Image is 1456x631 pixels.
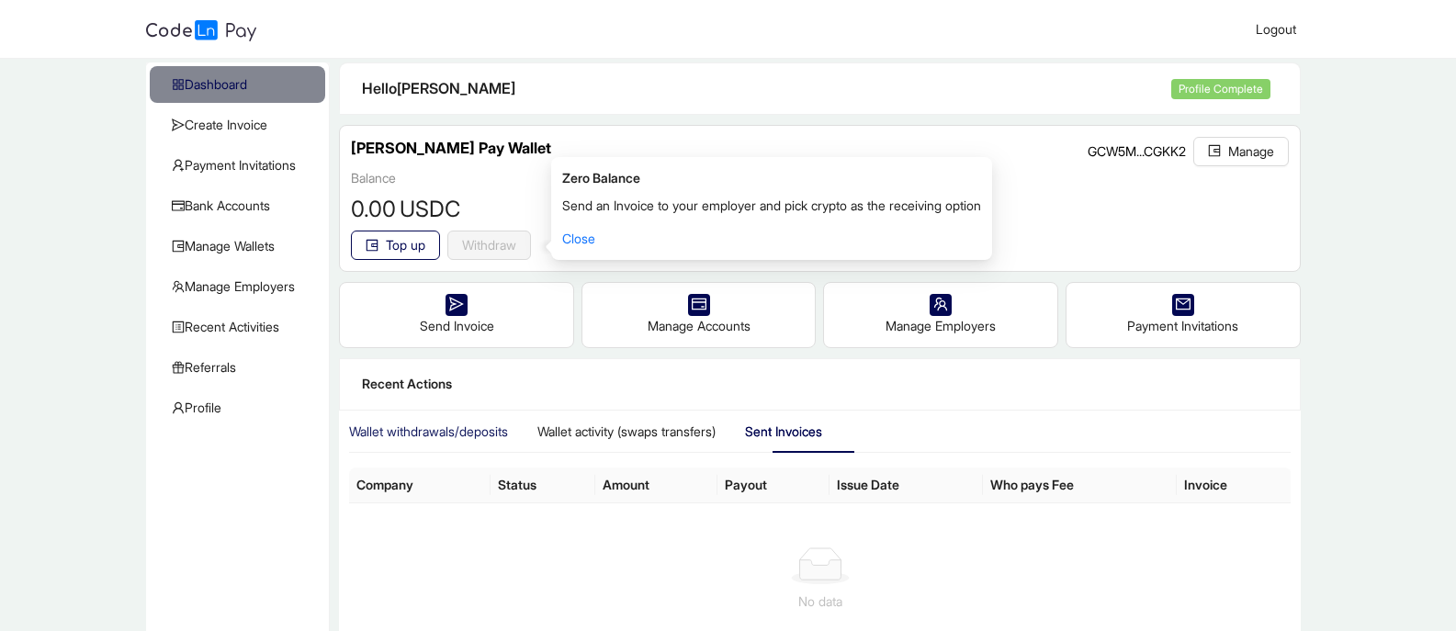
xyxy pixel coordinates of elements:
[983,468,1178,503] th: Who pays Fee
[364,196,396,222] span: .00
[349,422,508,442] div: Wallet withdrawals/deposits
[362,77,1171,100] div: Hello
[692,297,706,311] span: credit-card
[562,196,981,216] p: Send an Invoice to your employer and pick crypto as the receiving option
[146,20,256,41] img: logo
[351,137,551,161] h3: [PERSON_NAME] Pay Wallet
[824,283,1057,347] div: Manage Employers
[172,240,185,253] span: wallet
[351,168,460,188] div: Balance
[537,422,716,442] div: Wallet activity (swaps transfers)
[1176,297,1191,311] span: mail
[371,592,1270,612] p: No data
[172,66,310,103] span: Dashboard
[351,196,364,222] span: 0
[172,309,310,345] span: Recent Activities
[1171,78,1278,99] a: Profile Complete
[1193,137,1289,166] button: walletManage
[172,187,310,224] span: Bank Accounts
[386,235,425,255] span: Top up
[172,321,185,333] span: profile
[1193,143,1289,159] a: walletManage
[172,361,185,374] span: gift
[830,468,982,503] th: Issue Date
[172,159,185,172] span: user-add
[1228,141,1274,162] span: Manage
[172,268,310,305] span: Manage Employers
[1088,143,1186,159] span: GCW5M...CGKK2
[172,147,310,184] span: Payment Invitations
[745,422,822,442] div: Sent Invoices
[397,79,515,97] span: [PERSON_NAME]
[349,468,491,503] th: Company
[717,468,830,503] th: Payout
[172,280,185,293] span: team
[362,374,1278,394] div: Recent Actions
[172,199,185,212] span: credit-card
[491,468,596,503] th: Status
[172,349,310,386] span: Referrals
[400,192,460,227] span: USDC
[595,468,717,503] th: Amount
[1208,144,1221,157] span: wallet
[1177,468,1292,503] th: Invoice
[1067,283,1300,347] div: Payment Invitations
[172,401,185,414] span: user
[1256,21,1296,37] span: Logout
[172,228,310,265] span: Manage Wallets
[562,231,595,246] a: Close
[172,78,185,91] span: appstore
[1171,79,1270,99] span: Profile Complete
[172,107,310,143] span: Create Invoice
[172,118,185,131] span: send
[172,389,310,426] span: Profile
[366,239,378,252] span: wallet
[340,283,573,347] div: Send Invoice
[351,231,440,260] button: walletTop up
[562,168,981,188] div: Zero Balance
[933,297,948,311] span: team
[582,283,816,347] div: Manage Accounts
[449,297,464,311] span: send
